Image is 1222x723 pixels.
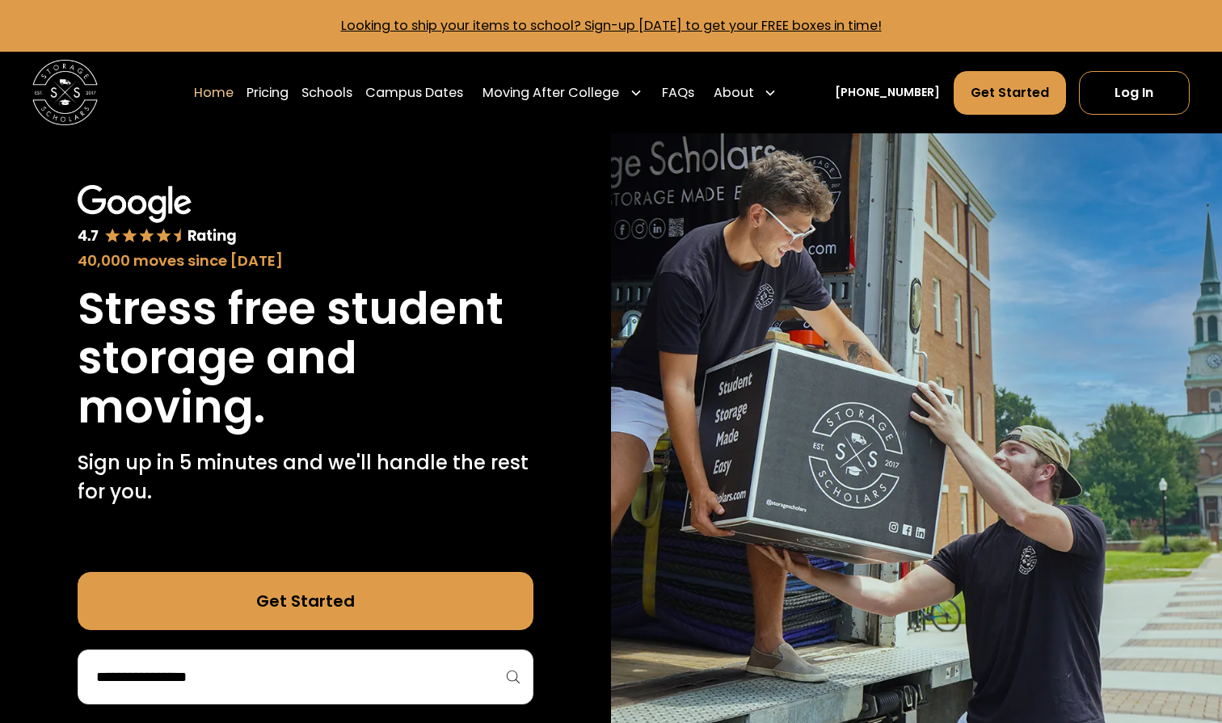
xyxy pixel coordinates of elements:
[247,70,289,116] a: Pricing
[662,70,694,116] a: FAQs
[194,70,234,116] a: Home
[365,70,463,116] a: Campus Dates
[476,70,648,116] div: Moving After College
[78,448,533,507] p: Sign up in 5 minutes and we'll handle the rest for you.
[835,84,940,101] a: [PHONE_NUMBER]
[301,70,352,116] a: Schools
[78,572,533,630] a: Get Started
[707,70,783,116] div: About
[78,250,533,271] div: 40,000 moves since [DATE]
[78,185,237,246] img: Google 4.7 star rating
[341,16,882,35] a: Looking to ship your items to school? Sign-up [DATE] to get your FREE boxes in time!
[714,83,754,103] div: About
[32,60,98,125] img: Storage Scholars main logo
[482,83,619,103] div: Moving After College
[954,71,1066,115] a: Get Started
[78,284,533,432] h1: Stress free student storage and moving.
[1079,71,1190,115] a: Log In
[32,60,98,125] a: home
